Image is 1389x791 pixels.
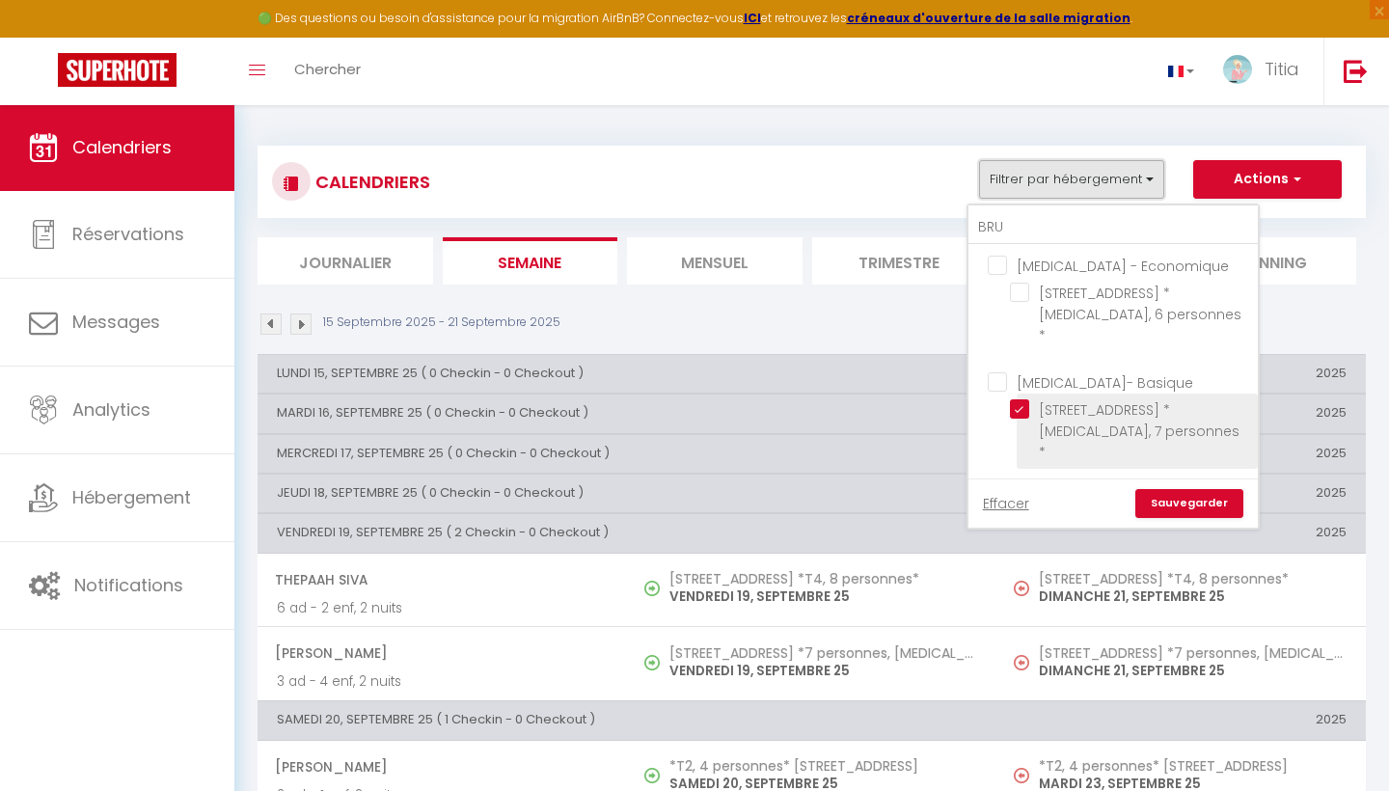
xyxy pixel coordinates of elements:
[258,514,996,553] th: VENDREDI 19, SEPTEMBRE 25 ( 2 Checkin - 0 Checkout )
[1039,758,1347,774] h5: *T2, 4 personnes* [STREET_ADDRESS]
[847,10,1130,26] a: créneaux d'ouverture de la salle migration
[1039,571,1347,586] h5: [STREET_ADDRESS] *T4, 8 personnes*
[1039,400,1239,462] span: [STREET_ADDRESS] * [MEDICAL_DATA], 7 personnes *
[996,514,1366,553] th: 2025
[669,661,977,681] p: VENDREDI 19, SEPTEMBRE 25
[275,561,608,598] span: Thepaah Siva
[72,135,172,159] span: Calendriers
[1182,237,1357,285] li: Planning
[968,210,1258,245] input: Rechercher un logement...
[744,10,761,26] a: ICI
[443,237,618,285] li: Semaine
[1135,489,1243,518] a: Sauvegarder
[258,701,996,740] th: SAMEDI 20, SEPTEMBRE 25 ( 1 Checkin - 0 Checkout )
[72,397,150,422] span: Analytics
[669,645,977,661] h5: [STREET_ADDRESS] *7 personnes, [MEDICAL_DATA]*
[979,160,1164,199] button: Filtrer par hébergement
[275,635,608,671] span: [PERSON_NAME]
[258,474,996,512] th: JEUDI 18, SEPTEMBRE 25 ( 0 Checkin - 0 Checkout )
[1014,655,1029,670] img: NO IMAGE
[1039,661,1347,681] p: DIMANCHE 21, SEPTEMBRE 25
[1223,55,1252,84] img: ...
[323,314,560,332] p: 15 Septembre 2025 - 21 Septembre 2025
[74,573,183,597] span: Notifications
[280,38,375,105] a: Chercher
[1039,586,1347,607] p: DIMANCHE 21, SEPTEMBRE 25
[996,701,1366,740] th: 2025
[258,395,996,433] th: MARDI 16, SEPTEMBRE 25 ( 0 Checkin - 0 Checkout )
[1014,768,1029,783] img: NO IMAGE
[669,586,977,607] p: VENDREDI 19, SEPTEMBRE 25
[277,671,608,692] p: 3 ad - 4 enf, 2 nuits
[669,571,977,586] h5: [STREET_ADDRESS] *T4, 8 personnes*
[311,160,430,204] h3: CALENDRIERS
[1344,59,1368,83] img: logout
[58,53,177,87] img: Super Booking
[258,434,996,473] th: MERCREDI 17, SEPTEMBRE 25 ( 0 Checkin - 0 Checkout )
[72,222,184,246] span: Réservations
[967,204,1260,530] div: Filtrer par hébergement
[1039,284,1241,345] span: [STREET_ADDRESS] * [MEDICAL_DATA], 6 personnes *
[72,485,191,509] span: Hébergement
[258,237,433,285] li: Journalier
[1193,160,1342,199] button: Actions
[275,749,608,785] span: [PERSON_NAME]
[1265,57,1299,81] span: Titia
[812,237,988,285] li: Trimestre
[277,598,608,618] p: 6 ad - 2 enf, 2 nuits
[1209,38,1323,105] a: ... Titia
[1014,581,1029,596] img: NO IMAGE
[627,237,803,285] li: Mensuel
[669,758,977,774] h5: *T2, 4 personnes* [STREET_ADDRESS]
[983,493,1029,514] a: Effacer
[72,310,160,334] span: Messages
[1039,645,1347,661] h5: [STREET_ADDRESS] *7 personnes, [MEDICAL_DATA]*
[15,8,73,66] button: Ouvrir le widget de chat LiveChat
[294,59,361,79] span: Chercher
[258,354,996,393] th: LUNDI 15, SEPTEMBRE 25 ( 0 Checkin - 0 Checkout )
